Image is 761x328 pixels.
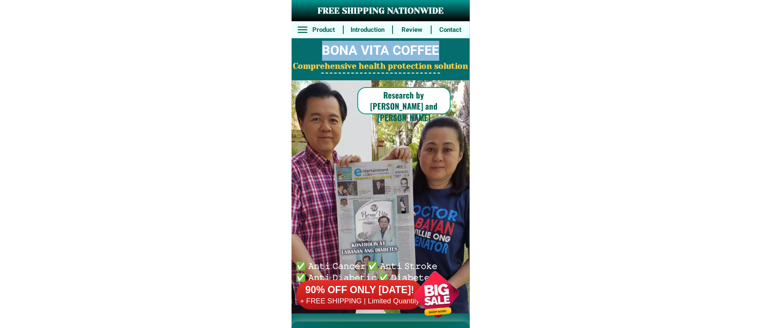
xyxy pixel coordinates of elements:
font: Introduction [351,26,385,34]
font: Review [402,26,422,34]
font: BONA VITA COFFEE [322,42,439,58]
font: ✅ 𝙰𝚗𝚝𝚒 𝙲𝚊𝚗𝚌𝚎𝚛 ✅ 𝙰𝚗𝚝𝚒 𝚂𝚝𝚛𝚘𝚔𝚎 [296,259,438,271]
font: Contact [440,26,462,34]
font: + FREE SHIPPING | Limited Quantily [300,297,420,305]
font: Product [313,26,335,34]
font: 90% OFF ONLY [DATE]! [305,284,414,295]
font: Comprehensive health protection solution [293,62,468,71]
font: FREE SHIPPING NATIONWIDE [317,6,444,16]
font: Research by [PERSON_NAME] and [PERSON_NAME] [370,89,438,123]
